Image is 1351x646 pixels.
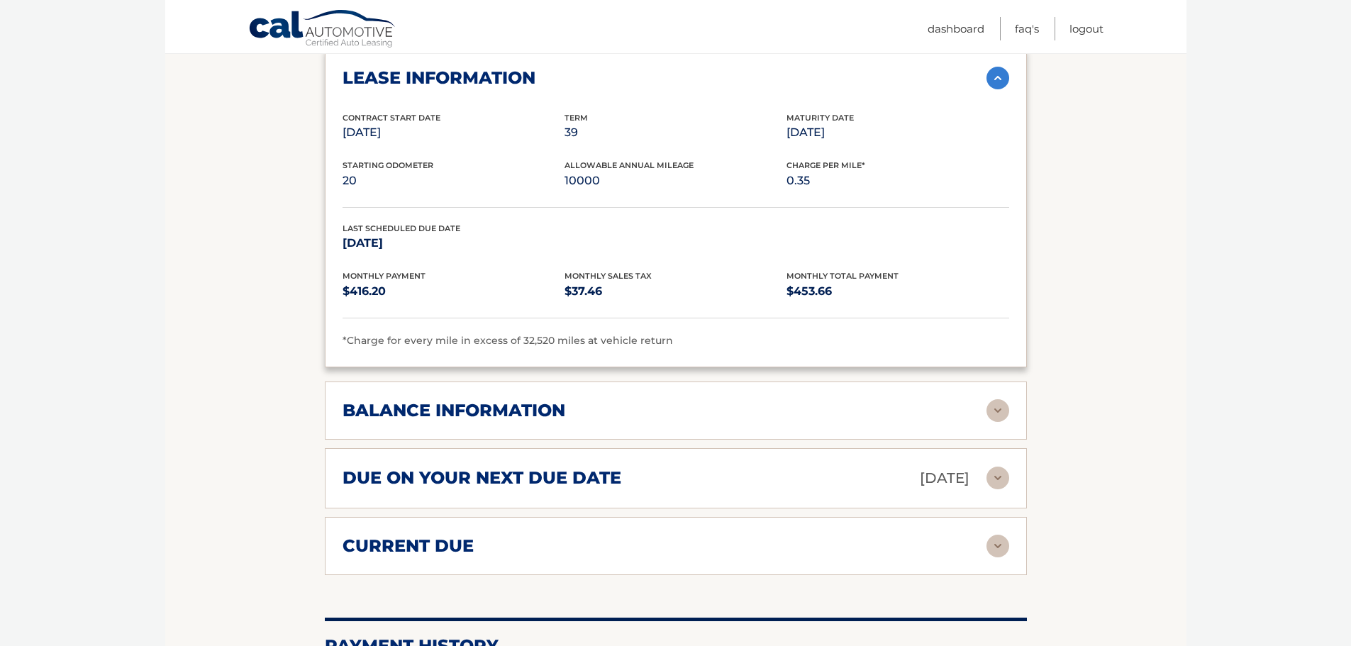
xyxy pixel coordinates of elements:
[343,233,565,253] p: [DATE]
[565,113,588,123] span: Term
[786,282,1008,301] p: $453.66
[786,271,899,281] span: Monthly Total Payment
[565,271,652,281] span: Monthly Sales Tax
[928,17,984,40] a: Dashboard
[565,123,786,143] p: 39
[343,67,535,89] h2: lease information
[343,282,565,301] p: $416.20
[343,467,621,489] h2: due on your next due date
[343,171,565,191] p: 20
[786,113,854,123] span: Maturity Date
[343,400,565,421] h2: balance information
[343,123,565,143] p: [DATE]
[343,113,440,123] span: Contract Start Date
[786,160,865,170] span: Charge Per Mile*
[986,67,1009,89] img: accordion-active.svg
[786,171,1008,191] p: 0.35
[343,160,433,170] span: Starting Odometer
[248,9,397,50] a: Cal Automotive
[986,467,1009,489] img: accordion-rest.svg
[1015,17,1039,40] a: FAQ's
[565,282,786,301] p: $37.46
[565,160,694,170] span: Allowable Annual Mileage
[986,399,1009,422] img: accordion-rest.svg
[986,535,1009,557] img: accordion-rest.svg
[343,334,673,347] span: *Charge for every mile in excess of 32,520 miles at vehicle return
[565,171,786,191] p: 10000
[343,223,460,233] span: Last Scheduled Due Date
[343,271,426,281] span: Monthly Payment
[920,466,969,491] p: [DATE]
[786,123,1008,143] p: [DATE]
[343,535,474,557] h2: current due
[1069,17,1103,40] a: Logout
